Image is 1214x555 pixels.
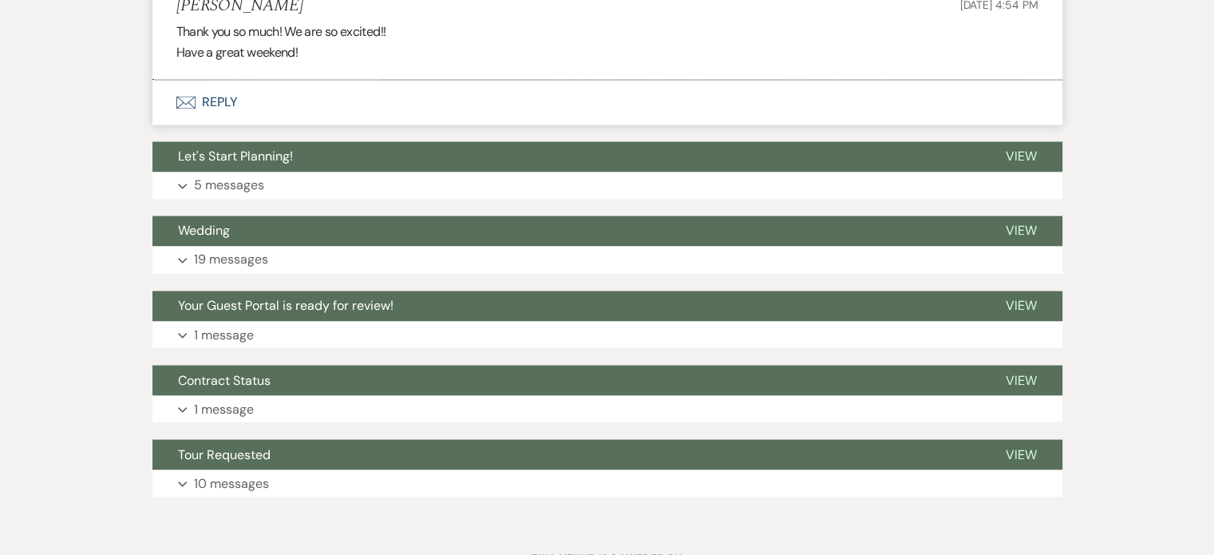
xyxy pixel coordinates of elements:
button: Let's Start Planning! [152,141,980,172]
button: View [980,365,1062,395]
p: 1 message [194,398,254,419]
button: 1 message [152,395,1062,422]
button: View [980,439,1062,470]
span: View [1006,297,1037,314]
p: 10 messages [194,473,269,494]
span: Let's Start Planning! [178,148,293,165]
p: 19 messages [194,249,268,270]
button: Reply [152,80,1062,125]
span: View [1006,148,1037,165]
button: Wedding [152,216,980,246]
button: Your Guest Portal is ready for review! [152,291,980,321]
p: 5 messages [194,175,264,196]
p: Have a great weekend! [176,42,1038,63]
span: View [1006,371,1037,388]
span: Your Guest Portal is ready for review! [178,297,393,314]
span: View [1006,222,1037,239]
button: 5 messages [152,172,1062,199]
span: View [1006,446,1037,462]
button: 1 message [152,321,1062,348]
span: Wedding [178,222,230,239]
button: View [980,141,1062,172]
p: Thank you so much! We are so excited!! [176,22,1038,42]
button: View [980,216,1062,246]
button: View [980,291,1062,321]
span: Contract Status [178,371,271,388]
button: Tour Requested [152,439,980,470]
span: Tour Requested [178,446,271,462]
button: 19 messages [152,246,1062,273]
button: Contract Status [152,365,980,395]
p: 1 message [194,324,254,345]
button: 10 messages [152,470,1062,497]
